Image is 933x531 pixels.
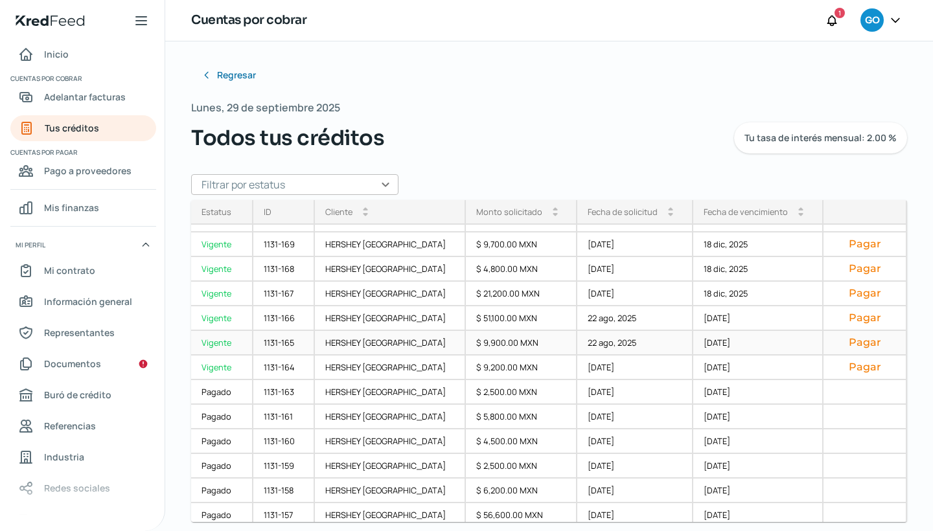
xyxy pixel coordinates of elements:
[466,380,578,405] div: $ 2,500.00 MXN
[253,306,315,331] div: 1131-166
[10,351,156,377] a: Documentos
[315,429,466,454] div: HERSHEY [GEOGRAPHIC_DATA]
[315,257,466,282] div: HERSHEY [GEOGRAPHIC_DATA]
[44,511,84,527] span: Colateral
[253,282,315,306] div: 1131-167
[217,71,256,80] span: Regresar
[577,331,693,356] div: 22 ago, 2025
[693,331,824,356] div: [DATE]
[44,418,96,434] span: Referencias
[577,282,693,306] div: [DATE]
[553,212,558,217] i: arrow_drop_down
[834,336,895,349] button: Pagar
[253,405,315,429] div: 1131-161
[253,429,315,454] div: 1131-160
[668,212,673,217] i: arrow_drop_down
[693,380,824,405] div: [DATE]
[834,361,895,374] button: Pagar
[466,331,578,356] div: $ 9,900.00 MXN
[191,503,253,528] a: Pagado
[10,258,156,284] a: Mi contrato
[693,429,824,454] div: [DATE]
[325,206,352,218] div: Cliente
[466,232,578,257] div: $ 9,700.00 MXN
[191,331,253,356] a: Vigente
[693,232,824,257] div: 18 dic, 2025
[693,282,824,306] div: 18 dic, 2025
[577,380,693,405] div: [DATE]
[191,479,253,503] a: Pagado
[44,163,132,179] span: Pago a proveedores
[191,454,253,479] a: Pagado
[253,257,315,282] div: 1131-168
[191,232,253,257] a: Vigente
[44,387,111,403] span: Buró de crédito
[10,444,156,470] a: Industria
[466,454,578,479] div: $ 2,500.00 MXN
[834,287,895,300] button: Pagar
[315,503,466,528] div: HERSHEY [GEOGRAPHIC_DATA]
[577,232,693,257] div: [DATE]
[693,479,824,503] div: [DATE]
[191,282,253,306] a: Vigente
[10,146,154,158] span: Cuentas por pagar
[577,429,693,454] div: [DATE]
[693,306,824,331] div: [DATE]
[253,331,315,356] div: 1131-165
[44,324,115,341] span: Representantes
[10,320,156,346] a: Representantes
[10,475,156,501] a: Redes sociales
[834,262,895,275] button: Pagar
[834,238,895,251] button: Pagar
[191,429,253,454] div: Pagado
[834,311,895,324] button: Pagar
[466,306,578,331] div: $ 51,100.00 MXN
[191,380,253,405] a: Pagado
[363,212,368,217] i: arrow_drop_down
[253,380,315,405] div: 1131-163
[264,206,271,218] div: ID
[10,413,156,439] a: Referencias
[10,195,156,221] a: Mis finanzas
[577,503,693,528] div: [DATE]
[44,262,95,278] span: Mi contrato
[466,356,578,380] div: $ 9,200.00 MXN
[315,356,466,380] div: HERSHEY [GEOGRAPHIC_DATA]
[577,306,693,331] div: 22 ago, 2025
[253,232,315,257] div: 1131-169
[191,257,253,282] a: Vigente
[466,257,578,282] div: $ 4,800.00 MXN
[191,356,253,380] a: Vigente
[693,405,824,429] div: [DATE]
[577,454,693,479] div: [DATE]
[253,454,315,479] div: 1131-159
[191,98,340,117] span: Lunes, 29 de septiembre 2025
[191,405,253,429] a: Pagado
[191,306,253,331] div: Vigente
[704,206,788,218] div: Fecha de vencimiento
[315,331,466,356] div: HERSHEY [GEOGRAPHIC_DATA]
[315,479,466,503] div: HERSHEY [GEOGRAPHIC_DATA]
[191,62,266,88] button: Regresar
[577,479,693,503] div: [DATE]
[315,454,466,479] div: HERSHEY [GEOGRAPHIC_DATA]
[10,115,156,141] a: Tus créditos
[466,282,578,306] div: $ 21,200.00 MXN
[253,356,315,380] div: 1131-164
[44,449,84,465] span: Industria
[577,405,693,429] div: [DATE]
[10,289,156,315] a: Información general
[577,356,693,380] div: [DATE]
[44,293,132,310] span: Información general
[744,133,897,142] span: Tu tasa de interés mensual: 2.00 %
[10,158,156,184] a: Pago a proveedores
[315,306,466,331] div: HERSHEY [GEOGRAPHIC_DATA]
